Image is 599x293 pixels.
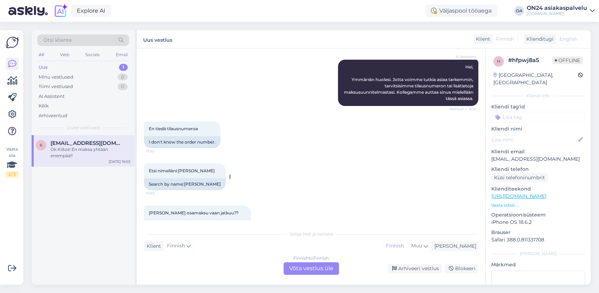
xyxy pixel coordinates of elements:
[514,6,524,16] div: OA
[491,173,548,182] div: Küsi telefoninumbrit
[53,4,68,18] img: explore-ai
[6,146,18,178] div: Vaata siia
[524,35,553,43] div: Klienditugi
[39,74,73,81] div: Minu vestlused
[496,35,514,43] span: Finnish
[146,148,172,154] span: 15:52
[39,102,49,109] div: Kõik
[149,168,215,173] span: Etsi nimelläni:[PERSON_NAME]
[491,236,585,244] p: Safari 388.0.811331708
[143,34,172,44] label: Uus vestlus
[473,35,490,43] div: Klient
[284,262,339,275] div: Võta vestlus üle
[552,56,583,64] span: Offline
[39,93,65,100] div: AI Assistent
[450,54,476,59] span: AI Assistent
[144,242,161,250] div: Klient
[411,242,422,249] span: Muu
[527,5,587,11] div: ON24 asiakaspalvelu
[508,56,552,65] div: # hfpwj8a5
[167,242,185,250] span: Finnish
[491,125,585,133] p: Kliendi nimi
[491,185,585,193] p: Klienditeekond
[51,146,131,159] div: Ok Kiitos! En maksa yhtään enempää!!
[491,229,585,236] p: Brauser
[491,219,585,226] p: iPhone OS 18.6.2
[39,112,67,119] div: Arhiveeritud
[118,83,128,90] div: 0
[118,74,128,81] div: 0
[491,166,585,173] p: Kliendi telefon
[84,50,101,59] div: Socials
[67,125,100,131] span: Uued vestlused
[388,264,442,273] div: Arhiveeri vestlus
[497,59,500,64] span: h
[51,140,124,146] span: Kicke69@icloud.com
[491,93,585,99] div: Kliendi info
[6,171,18,178] div: 2 / 3
[491,148,585,155] p: Kliendi email
[527,5,595,16] a: ON24 asiakaspalvelu[DOMAIN_NAME]
[149,210,239,215] span: [PERSON_NAME] osamaksu vaan jatkuu??
[491,211,585,219] p: Operatsioonisüsteem
[109,159,131,164] div: [DATE] 16:05
[559,35,578,43] span: English
[149,126,198,131] span: En tiedä tilausnumeroa
[37,50,45,59] div: All
[527,11,587,16] div: [DOMAIN_NAME]
[491,103,585,111] p: Kliendi tag'id
[144,136,220,148] div: I don't know the order number.
[40,142,43,148] span: K
[146,191,172,196] span: 15:53
[491,155,585,163] p: [EMAIL_ADDRESS][DOMAIN_NAME]
[6,36,19,49] img: Askly Logo
[382,241,407,251] div: Finnish
[491,202,585,208] p: Vaata edasi ...
[491,261,585,268] p: Märkmed
[119,64,128,71] div: 1
[491,193,546,199] a: [URL][DOMAIN_NAME]
[445,264,478,273] div: Blokeeri
[59,50,71,59] div: Web
[144,231,478,237] div: Valige keel ja vastake
[293,255,329,261] div: Finnish to Finnish
[492,136,577,144] input: Lisa nimi
[71,5,111,17] a: Explore AI
[493,72,578,86] div: [GEOGRAPHIC_DATA], [GEOGRAPHIC_DATA]
[39,64,48,71] div: Uus
[114,50,129,59] div: Email
[425,5,497,17] div: Väljaspool tööaega
[44,36,72,44] span: Otsi kliente
[432,242,476,250] div: [PERSON_NAME]
[491,112,585,122] input: Lisa tag
[450,106,476,112] span: Nähtud ✓ 15:51
[491,251,585,257] div: [PERSON_NAME]
[39,83,73,90] div: Tiimi vestlused
[144,178,226,190] div: Search by name:[PERSON_NAME]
